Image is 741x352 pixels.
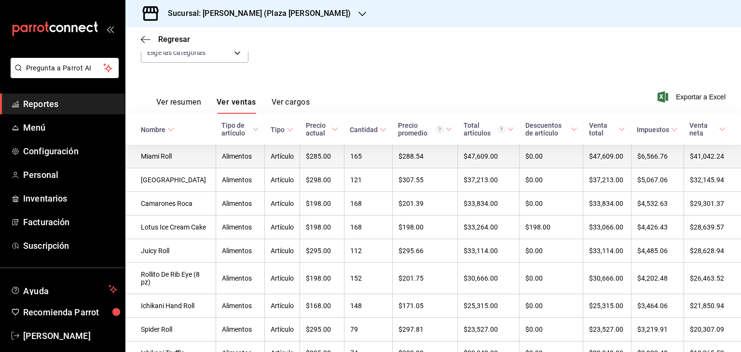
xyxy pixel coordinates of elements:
td: 112 [344,239,392,263]
span: Total artículos [464,122,514,137]
td: $295.00 [300,318,344,341]
td: Lotus Ice Cream Cake [125,216,216,239]
span: Venta neta [689,122,726,137]
button: open_drawer_menu [106,25,114,33]
td: $28,628.94 [684,239,741,263]
button: Pregunta a Parrot AI [11,58,119,78]
td: $295.66 [392,239,457,263]
td: $0.00 [520,168,583,192]
div: Total artículos [464,122,505,137]
button: Ver resumen [156,97,201,114]
div: Precio actual [306,122,330,137]
div: Nombre [141,126,165,134]
span: Nombre [141,126,174,134]
span: Tipo de artículo [221,122,259,137]
td: $0.00 [520,145,583,168]
td: Alimentos [216,168,265,192]
td: Rollito De Rib Eye (8 pz) [125,263,216,294]
td: $4,532.63 [631,192,684,216]
button: Ver ventas [217,97,256,114]
span: Impuestos [637,126,678,134]
div: navigation tabs [156,97,310,114]
td: $168.00 [300,294,344,318]
td: $30,666.00 [458,263,520,294]
td: $33,834.00 [458,192,520,216]
td: Artículo [265,216,300,239]
td: $198.00 [300,216,344,239]
td: $5,067.06 [631,168,684,192]
td: $297.81 [392,318,457,341]
span: Inventarios [23,192,117,205]
span: Cantidad [350,126,386,134]
div: Venta neta [689,122,717,137]
td: $307.55 [392,168,457,192]
td: $198.00 [520,216,583,239]
td: $29,301.37 [684,192,741,216]
button: Regresar [141,35,190,44]
span: Pregunta a Parrot AI [26,63,104,73]
td: $198.00 [392,216,457,239]
td: 165 [344,145,392,168]
td: Alimentos [216,294,265,318]
td: $3,464.06 [631,294,684,318]
td: $30,666.00 [583,263,631,294]
span: Suscripción [23,239,117,252]
td: $201.75 [392,263,457,294]
td: Ichikani Hand Roll [125,294,216,318]
td: $33,066.00 [583,216,631,239]
td: $0.00 [520,318,583,341]
div: Precio promedio [398,122,443,137]
span: Personal [23,168,117,181]
span: Precio actual [306,122,339,137]
td: Artículo [265,239,300,263]
td: 168 [344,216,392,239]
td: Alimentos [216,192,265,216]
span: Tipo [271,126,293,134]
span: Descuentos de artículo [525,122,577,137]
span: Venta total [589,122,626,137]
td: $25,315.00 [583,294,631,318]
td: $171.05 [392,294,457,318]
td: 152 [344,263,392,294]
div: Cantidad [350,126,378,134]
span: Precio promedio [398,122,452,137]
td: $21,850.94 [684,294,741,318]
td: $4,202.48 [631,263,684,294]
button: Exportar a Excel [659,91,726,103]
td: $47,609.00 [583,145,631,168]
div: Tipo de artículo [221,122,250,137]
td: Juicy Roll [125,239,216,263]
td: Alimentos [216,216,265,239]
span: Ayuda [23,284,105,295]
a: Pregunta a Parrot AI [7,70,119,80]
td: [GEOGRAPHIC_DATA] [125,168,216,192]
td: Artículo [265,318,300,341]
span: Configuración [23,145,117,158]
td: Alimentos [216,145,265,168]
td: $26,463.52 [684,263,741,294]
td: Miami Roll [125,145,216,168]
svg: Precio promedio = Total artículos / cantidad [436,126,443,133]
span: Facturación [23,216,117,229]
h3: Sucursal: [PERSON_NAME] (Plaza [PERSON_NAME]) [160,8,351,19]
div: Venta total [589,122,617,137]
td: 121 [344,168,392,192]
div: Descuentos de artículo [525,122,569,137]
td: Artículo [265,168,300,192]
td: $285.00 [300,145,344,168]
td: $6,566.76 [631,145,684,168]
td: Artículo [265,192,300,216]
td: $23,527.00 [458,318,520,341]
td: $33,834.00 [583,192,631,216]
td: $37,213.00 [458,168,520,192]
td: $198.00 [300,192,344,216]
td: Alimentos [216,318,265,341]
td: Alimentos [216,263,265,294]
td: Artículo [265,294,300,318]
span: Reportes [23,97,117,110]
td: $41,042.24 [684,145,741,168]
span: Elige las categorías [147,48,206,57]
span: Regresar [158,35,190,44]
td: $28,639.57 [684,216,741,239]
